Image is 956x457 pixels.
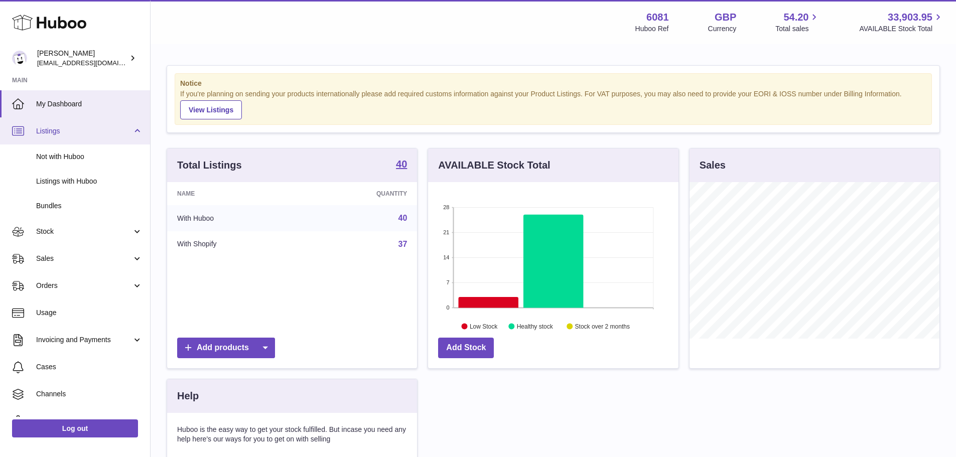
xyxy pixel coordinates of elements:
[859,24,944,34] span: AVAILABLE Stock Total
[438,159,550,172] h3: AVAILABLE Stock Total
[715,11,736,24] strong: GBP
[398,240,407,248] a: 37
[302,182,418,205] th: Quantity
[447,279,450,285] text: 7
[36,308,143,318] span: Usage
[444,229,450,235] text: 21
[444,204,450,210] text: 28
[396,159,407,169] strong: 40
[180,89,926,119] div: If you're planning on sending your products internationally please add required customs informati...
[36,152,143,162] span: Not with Huboo
[36,126,132,136] span: Listings
[859,11,944,34] a: 33,903.95 AVAILABLE Stock Total
[36,254,132,263] span: Sales
[37,49,127,68] div: [PERSON_NAME]
[36,281,132,290] span: Orders
[12,51,27,66] img: internalAdmin-6081@internal.huboo.com
[177,389,199,403] h3: Help
[177,338,275,358] a: Add products
[888,11,932,24] span: 33,903.95
[167,182,302,205] th: Name
[180,79,926,88] strong: Notice
[167,205,302,231] td: With Huboo
[444,254,450,260] text: 14
[775,11,820,34] a: 54.20 Total sales
[575,323,630,330] text: Stock over 2 months
[646,11,669,24] strong: 6081
[708,24,737,34] div: Currency
[167,231,302,257] td: With Shopify
[180,100,242,119] a: View Listings
[517,323,554,330] text: Healthy stock
[36,362,143,372] span: Cases
[36,416,143,426] span: Settings
[36,389,143,399] span: Channels
[36,201,143,211] span: Bundles
[177,425,407,444] p: Huboo is the easy way to get your stock fulfilled. But incase you need any help here's our ways f...
[635,24,669,34] div: Huboo Ref
[177,159,242,172] h3: Total Listings
[398,214,407,222] a: 40
[36,99,143,109] span: My Dashboard
[36,177,143,186] span: Listings with Huboo
[396,159,407,171] a: 40
[470,323,498,330] text: Low Stock
[37,59,148,67] span: [EMAIL_ADDRESS][DOMAIN_NAME]
[775,24,820,34] span: Total sales
[12,419,138,437] a: Log out
[447,304,450,311] text: 0
[36,335,132,345] span: Invoicing and Payments
[36,227,132,236] span: Stock
[783,11,808,24] span: 54.20
[438,338,494,358] a: Add Stock
[700,159,726,172] h3: Sales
